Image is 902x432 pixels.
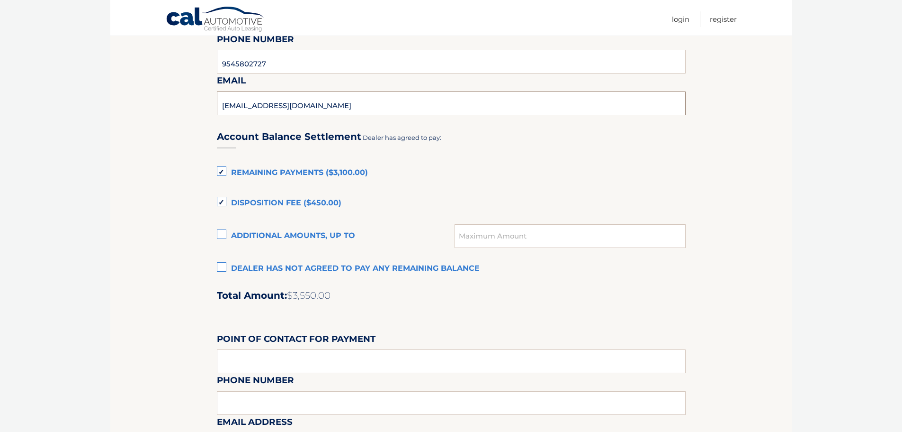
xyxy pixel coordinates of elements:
span: Dealer has agreed to pay: [363,134,441,141]
a: Login [672,11,689,27]
a: Register [710,11,737,27]
input: Maximum Amount [455,224,685,248]
a: Cal Automotive [166,6,265,34]
label: Remaining Payments ($3,100.00) [217,164,686,183]
span: $3,550.00 [287,290,330,301]
h2: Total Amount: [217,290,686,302]
label: Point of Contact for Payment [217,332,375,349]
label: Email [217,74,246,91]
label: Dealer has not agreed to pay any remaining balance [217,259,686,278]
h3: Account Balance Settlement [217,131,361,143]
label: Additional amounts, up to [217,227,455,246]
label: Phone Number [217,32,294,50]
label: Disposition Fee ($450.00) [217,194,686,213]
